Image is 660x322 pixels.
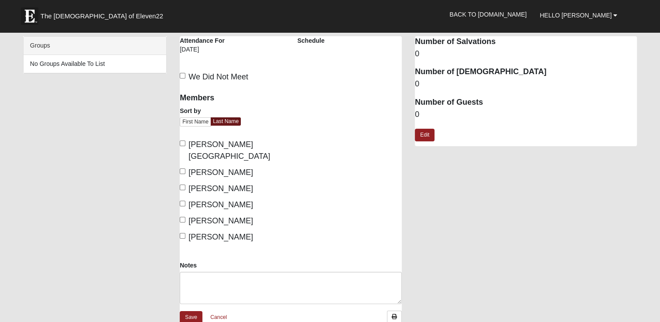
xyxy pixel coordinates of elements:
[24,37,166,55] div: Groups
[188,233,253,241] span: [PERSON_NAME]
[180,140,185,146] input: [PERSON_NAME][GEOGRAPHIC_DATA]
[415,79,637,90] dd: 0
[415,129,434,141] a: Edit
[188,72,248,81] span: We Did Not Meet
[180,233,185,239] input: [PERSON_NAME]
[180,106,201,115] label: Sort by
[533,4,624,26] a: Hello [PERSON_NAME]
[188,140,270,161] span: [PERSON_NAME][GEOGRAPHIC_DATA]
[180,73,185,79] input: We Did Not Meet
[211,117,241,126] a: Last Name
[180,217,185,223] input: [PERSON_NAME]
[188,200,253,209] span: [PERSON_NAME]
[24,55,166,73] li: No Groups Available To List
[180,185,185,190] input: [PERSON_NAME]
[180,201,185,206] input: [PERSON_NAME]
[415,109,637,120] dd: 0
[180,45,226,60] div: [DATE]
[188,184,253,193] span: [PERSON_NAME]
[415,97,637,108] dt: Number of Guests
[180,261,197,270] label: Notes
[415,36,637,48] dt: Number of Salvations
[188,216,253,225] span: [PERSON_NAME]
[180,93,284,103] h4: Members
[298,36,325,45] label: Schedule
[415,48,637,60] dd: 0
[17,3,191,25] a: The [DEMOGRAPHIC_DATA] of Eleven22
[415,66,637,78] dt: Number of [DEMOGRAPHIC_DATA]
[21,7,38,25] img: Eleven22 logo
[180,117,211,127] a: First Name
[41,12,163,21] span: The [DEMOGRAPHIC_DATA] of Eleven22
[188,168,253,177] span: [PERSON_NAME]
[180,36,225,45] label: Attendance For
[443,3,533,25] a: Back to [DOMAIN_NAME]
[180,168,185,174] input: [PERSON_NAME]
[540,12,612,19] span: Hello [PERSON_NAME]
